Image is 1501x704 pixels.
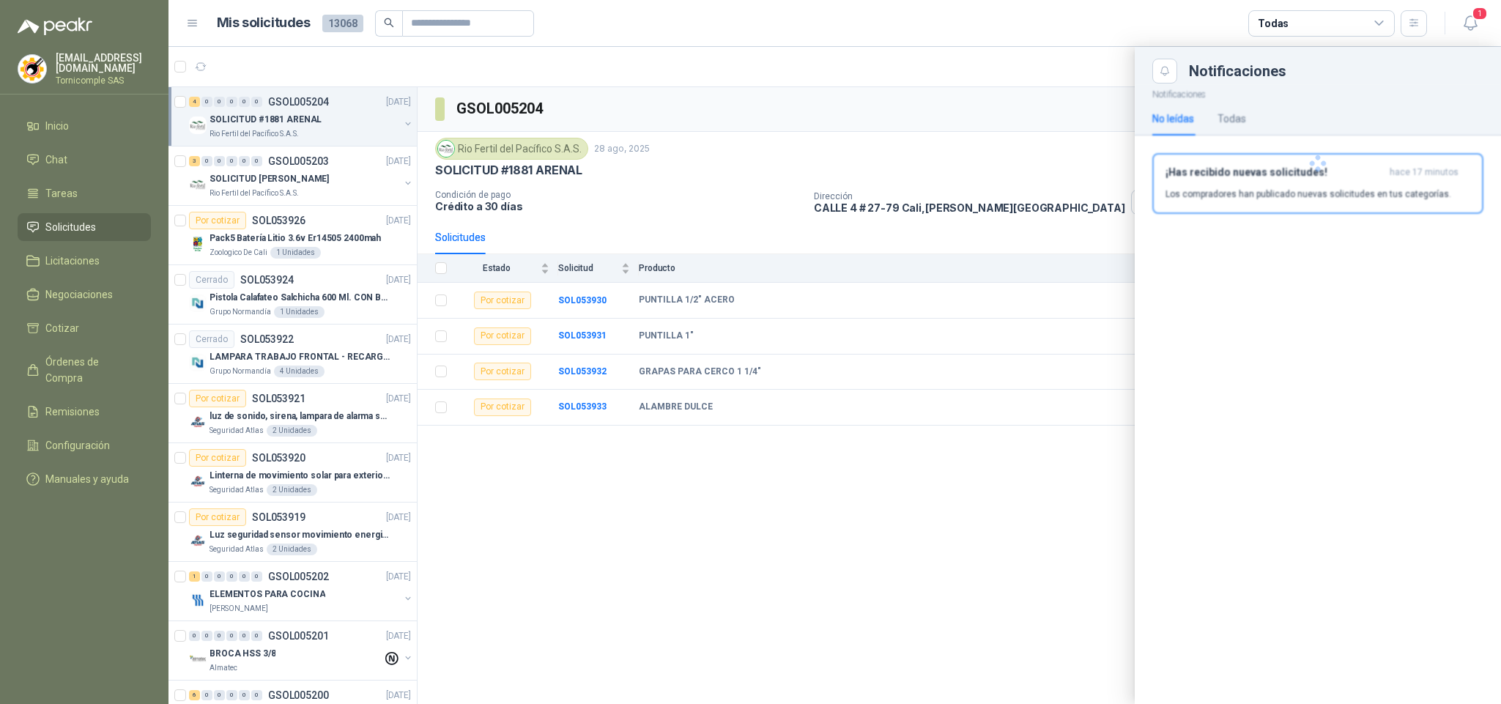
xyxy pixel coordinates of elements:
div: Notificaciones [1189,64,1483,78]
span: Chat [45,152,67,168]
a: Inicio [18,112,151,140]
span: Inicio [45,118,69,134]
a: Solicitudes [18,213,151,241]
button: 1 [1457,10,1483,37]
p: [EMAIL_ADDRESS][DOMAIN_NAME] [56,53,151,73]
a: Cotizar [18,314,151,342]
span: Manuales y ayuda [45,471,129,487]
span: Configuración [45,437,110,453]
a: Remisiones [18,398,151,426]
img: Company Logo [18,55,46,83]
span: Solicitudes [45,219,96,235]
a: Licitaciones [18,247,151,275]
a: Configuración [18,431,151,459]
span: Cotizar [45,320,79,336]
a: Negociaciones [18,281,151,308]
h1: Mis solicitudes [217,12,311,34]
a: Manuales y ayuda [18,465,151,493]
span: search [384,18,394,28]
span: Negociaciones [45,286,113,303]
a: Chat [18,146,151,174]
span: 1 [1472,7,1488,21]
div: Todas [1258,15,1289,32]
span: Remisiones [45,404,100,420]
a: Órdenes de Compra [18,348,151,392]
span: Tareas [45,185,78,201]
span: Órdenes de Compra [45,354,137,386]
span: Licitaciones [45,253,100,269]
button: Close [1152,59,1177,84]
img: Logo peakr [18,18,92,35]
p: Tornicomple SAS [56,76,151,85]
span: 13068 [322,15,363,32]
a: Tareas [18,179,151,207]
